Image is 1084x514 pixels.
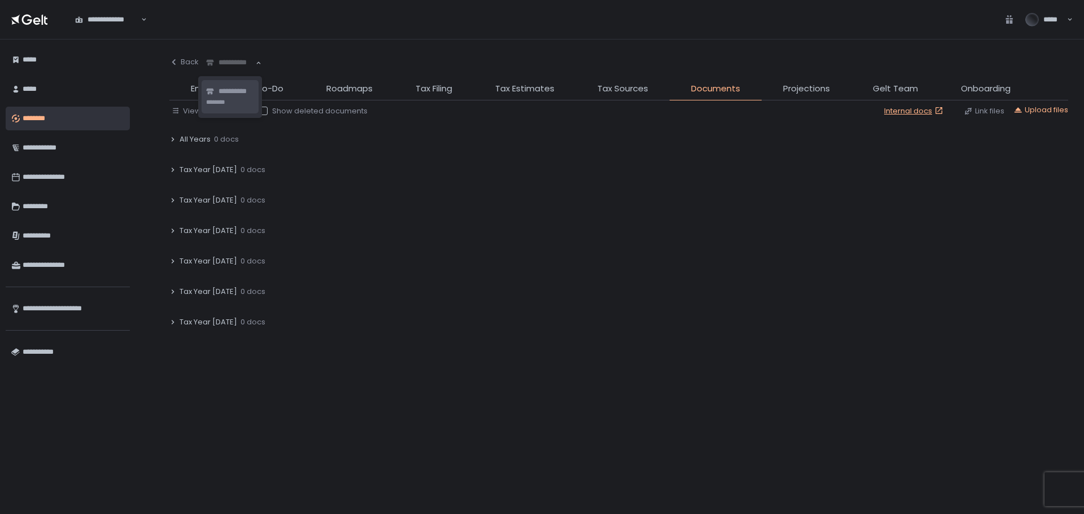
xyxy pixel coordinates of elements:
[180,256,237,266] span: Tax Year [DATE]
[172,106,250,116] button: View by: Tax years
[241,195,265,205] span: 0 docs
[326,82,373,95] span: Roadmaps
[180,134,211,144] span: All Years
[169,51,199,73] button: Back
[180,195,237,205] span: Tax Year [DATE]
[873,82,918,95] span: Gelt Team
[495,82,554,95] span: Tax Estimates
[180,226,237,236] span: Tax Year [DATE]
[180,165,237,175] span: Tax Year [DATE]
[180,287,237,297] span: Tax Year [DATE]
[961,82,1011,95] span: Onboarding
[257,82,283,95] span: To-Do
[139,14,140,25] input: Search for option
[241,226,265,236] span: 0 docs
[1013,105,1068,115] button: Upload files
[691,82,740,95] span: Documents
[241,256,265,266] span: 0 docs
[241,165,265,175] span: 0 docs
[199,51,261,74] div: Search for option
[783,82,830,95] span: Projections
[180,317,237,327] span: Tax Year [DATE]
[214,134,239,144] span: 0 docs
[884,106,946,116] a: Internal docs
[597,82,648,95] span: Tax Sources
[206,57,255,68] input: Search for option
[241,317,265,327] span: 0 docs
[416,82,452,95] span: Tax Filing
[964,106,1004,116] button: Link files
[241,287,265,297] span: 0 docs
[68,8,147,32] div: Search for option
[169,57,199,67] div: Back
[191,82,214,95] span: Entity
